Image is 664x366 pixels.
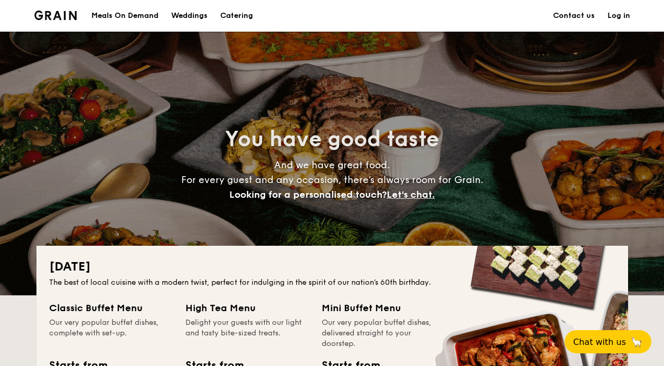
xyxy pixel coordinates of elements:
[630,336,643,348] span: 🦙
[49,277,615,288] div: The best of local cuisine with a modern twist, perfect for indulging in the spirit of our nation’...
[565,330,651,353] button: Chat with us🦙
[185,301,309,315] div: High Tea Menu
[49,258,615,275] h2: [DATE]
[34,11,77,20] img: Grain
[387,189,435,200] span: Let's chat.
[185,317,309,349] div: Delight your guests with our light and tasty bite-sized treats.
[49,301,173,315] div: Classic Buffet Menu
[49,317,173,349] div: Our very popular buffet dishes, complete with set-up.
[322,317,445,349] div: Our very popular buffet dishes, delivered straight to your doorstep.
[322,301,445,315] div: Mini Buffet Menu
[34,11,77,20] a: Logotype
[573,337,626,347] span: Chat with us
